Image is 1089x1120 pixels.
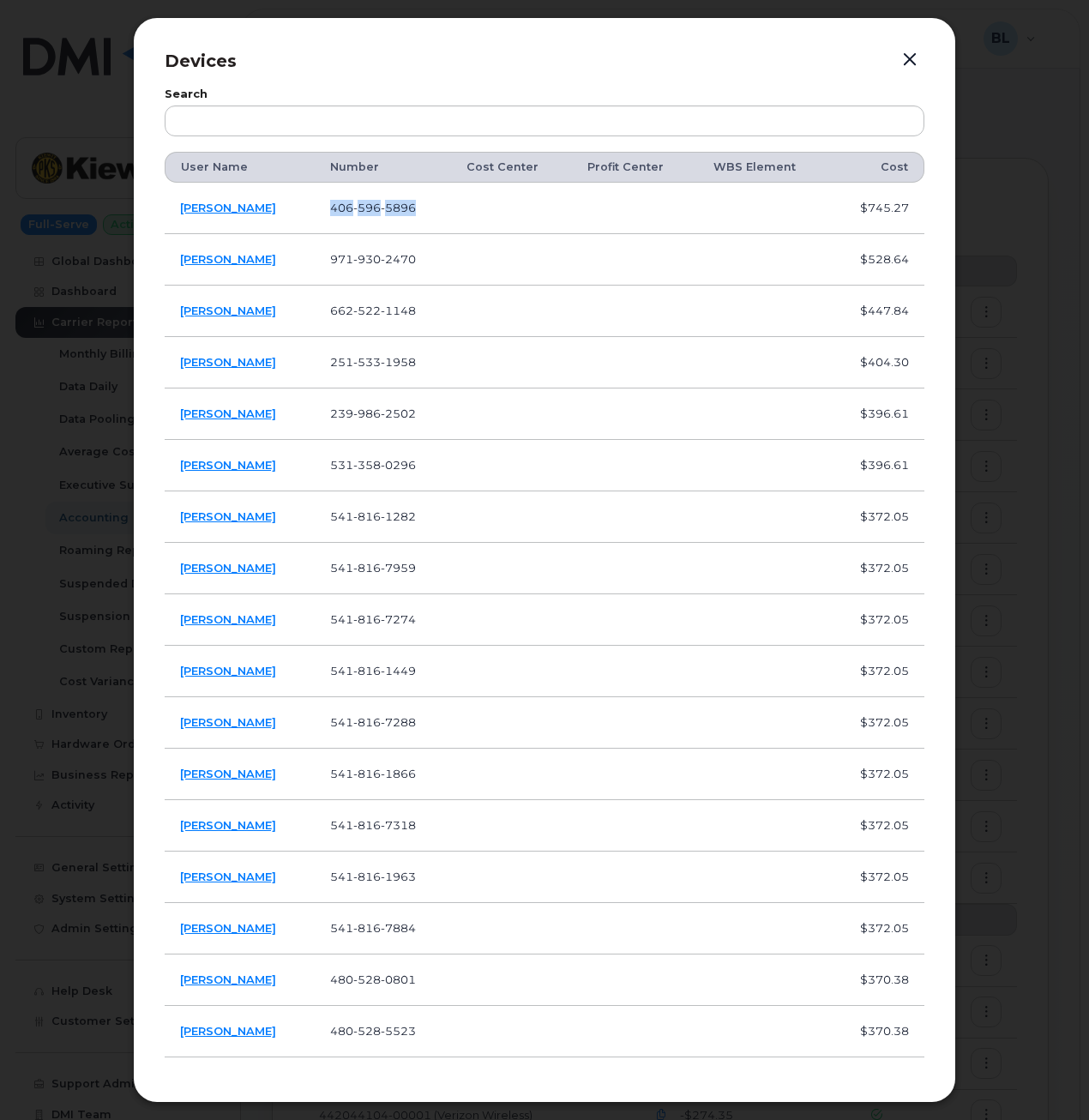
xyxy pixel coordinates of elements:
[381,767,416,780] span: 1866
[831,440,924,491] td: $396.61
[381,252,416,266] span: 2470
[353,304,381,317] span: 522
[381,664,416,677] span: 1449
[831,286,924,337] td: $447.84
[330,972,416,986] span: 480
[831,954,924,1006] td: $370.38
[831,491,924,543] td: $372.05
[831,234,924,286] td: $528.64
[831,337,924,388] td: $404.30
[1014,1045,1076,1107] iframe: Messenger Launcher
[353,818,381,832] span: 816
[381,870,416,883] span: 1963
[330,818,416,832] span: 541
[381,304,416,317] span: 1148
[831,646,924,697] td: $372.05
[353,612,381,626] span: 816
[381,1024,416,1038] span: 5523
[353,921,381,935] span: 816
[381,355,416,369] span: 1958
[353,509,381,523] span: 816
[353,870,381,883] span: 816
[381,921,416,935] span: 7884
[330,252,416,266] span: 971
[381,509,416,523] span: 1282
[353,1024,381,1038] span: 528
[831,1057,924,1109] td: $370.38
[330,767,416,780] span: 541
[831,697,924,749] td: $372.05
[831,388,924,440] td: $396.61
[831,800,924,852] td: $372.05
[353,406,381,420] span: 986
[381,818,416,832] span: 7318
[353,355,381,369] span: 533
[330,509,416,523] span: 541
[330,715,416,729] span: 541
[330,458,416,472] span: 531
[353,972,381,986] span: 528
[381,458,416,472] span: 0296
[330,355,416,369] span: 251
[353,715,381,729] span: 816
[831,852,924,903] td: $372.05
[330,612,416,626] span: 541
[381,972,416,986] span: 0801
[330,870,416,883] span: 541
[353,664,381,677] span: 816
[381,715,416,729] span: 7288
[381,561,416,575] span: 7959
[330,406,416,420] span: 239
[330,304,416,317] span: 662
[381,612,416,626] span: 7274
[330,921,416,935] span: 541
[831,594,924,646] td: $372.05
[353,458,381,472] span: 358
[353,252,381,266] span: 930
[831,1006,924,1057] td: $370.38
[330,561,416,575] span: 541
[381,406,416,420] span: 2502
[831,543,924,594] td: $372.05
[330,664,416,677] span: 541
[330,1024,416,1038] span: 480
[353,767,381,780] span: 816
[353,561,381,575] span: 816
[831,903,924,954] td: $372.05
[831,749,924,800] td: $372.05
